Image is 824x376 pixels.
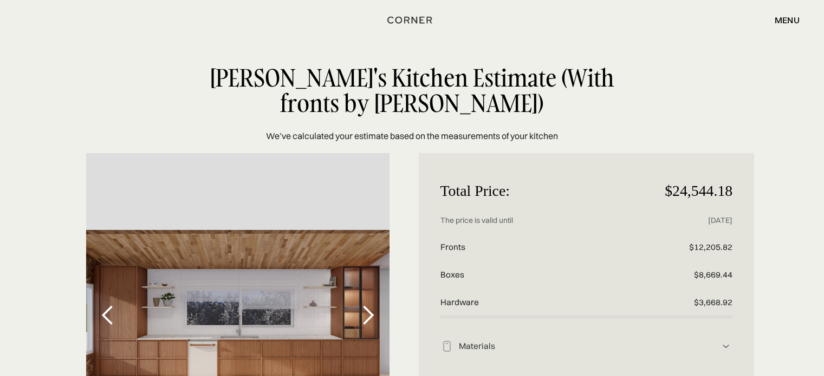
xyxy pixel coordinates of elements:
[635,207,732,234] p: [DATE]
[764,11,800,29] div: menu
[384,13,440,27] a: home
[635,261,732,289] p: $8,669.44
[635,234,732,261] p: $12,205.82
[440,289,635,316] p: Hardware
[440,261,635,289] p: Boxes
[209,65,615,116] div: [PERSON_NAME]'s Kitchen Estimate (With fronts by [PERSON_NAME])
[775,16,800,24] div: menu
[266,129,558,142] p: We’ve calculated your estimate based on the measurements of your kitchen
[440,175,635,208] p: Total Price:
[635,289,732,316] p: $3,668.92
[635,175,732,208] p: $24,544.18
[440,207,635,234] p: The price is valid until
[453,341,720,352] div: Materials
[440,234,635,261] p: Fronts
